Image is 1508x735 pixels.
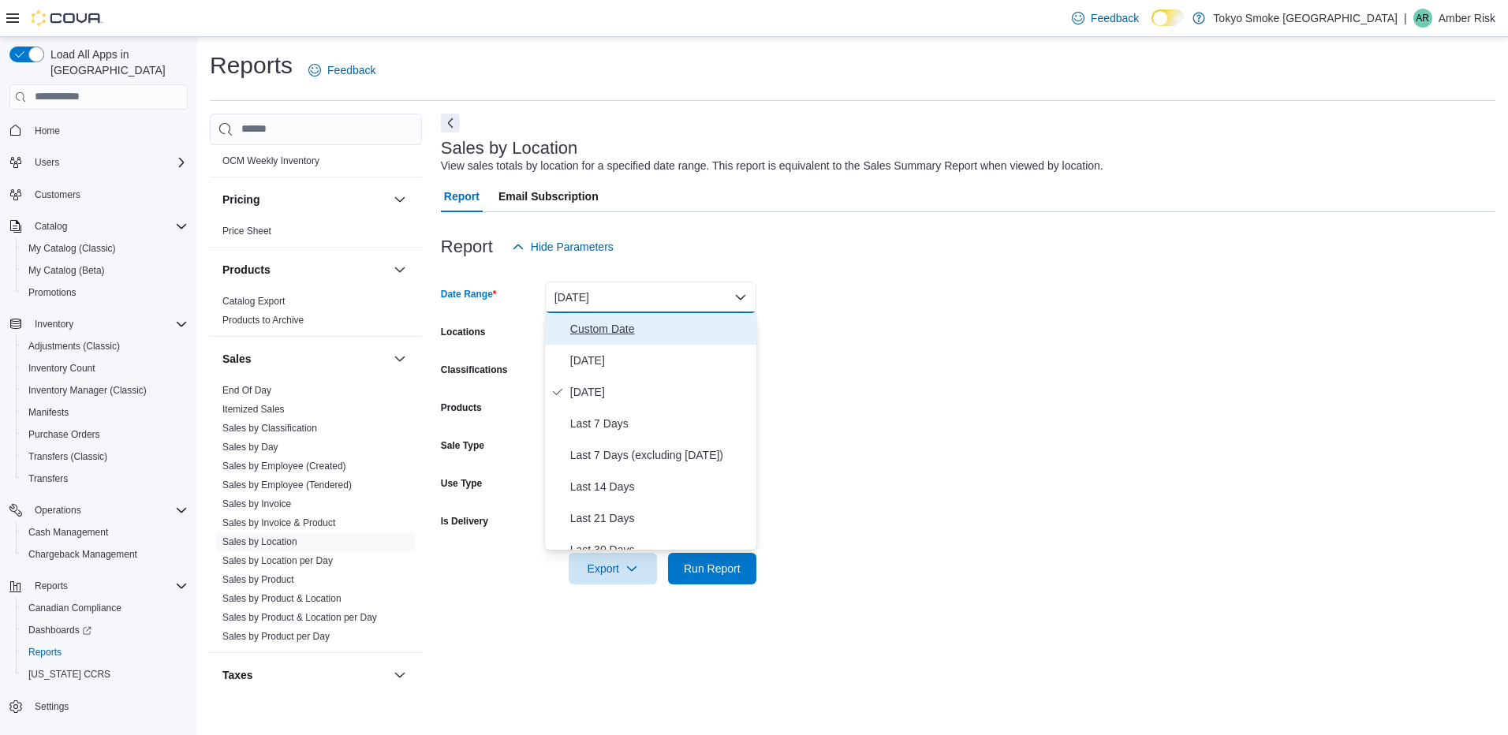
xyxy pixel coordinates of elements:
button: Hide Parameters [506,231,620,263]
h3: Products [222,262,271,278]
a: Sales by Product per Day [222,631,330,642]
a: Products to Archive [222,315,304,326]
span: Last 14 Days [570,477,750,496]
a: Cash Management [22,523,114,542]
a: Sales by Employee (Created) [222,461,346,472]
span: My Catalog (Beta) [28,264,105,277]
a: Manifests [22,403,75,422]
h3: Pricing [222,192,259,207]
span: Canadian Compliance [22,599,188,617]
label: Is Delivery [441,515,488,528]
span: Dashboards [28,624,91,636]
a: Transfers (Classic) [22,447,114,466]
button: Taxes [222,667,387,683]
a: My Catalog (Beta) [22,261,111,280]
span: Custom Date [570,319,750,338]
a: Catalog Export [222,296,285,307]
a: Sales by Location per Day [222,555,333,566]
span: Sales by Invoice [222,498,291,510]
a: Itemized Sales [222,404,285,415]
button: Sales [222,351,387,367]
button: Products [222,262,387,278]
a: Sales by Day [222,442,278,453]
button: Pricing [222,192,387,207]
span: Operations [35,504,81,517]
span: Promotions [22,283,188,302]
div: OCM [210,151,422,177]
span: Feedback [1091,10,1139,26]
button: Home [3,119,194,142]
button: Reports [3,575,194,597]
span: Hide Parameters [531,239,614,255]
span: Sales by Employee (Tendered) [222,479,352,491]
button: Customers [3,183,194,206]
span: Washington CCRS [22,665,188,684]
a: Settings [28,697,75,716]
span: Run Report [684,561,741,576]
span: Inventory Manager (Classic) [28,384,147,397]
p: | [1404,9,1407,28]
p: Tokyo Smoke [GEOGRAPHIC_DATA] [1213,9,1398,28]
span: Customers [28,185,188,204]
input: Dark Mode [1152,9,1185,26]
span: Adjustments (Classic) [22,337,188,356]
button: Transfers (Classic) [16,446,194,468]
span: Settings [35,700,69,713]
span: Customers [35,188,80,201]
a: My Catalog (Classic) [22,239,122,258]
a: Sales by Product & Location per Day [222,612,377,623]
button: Next [441,114,460,132]
button: Cash Management [16,521,194,543]
h1: Reports [210,50,293,81]
span: Chargeback Management [22,545,188,564]
div: Products [210,292,422,336]
h3: Sales by Location [441,139,578,158]
span: Sales by Employee (Created) [222,460,346,472]
span: Dashboards [22,621,188,640]
a: Feedback [1066,2,1145,34]
a: Sales by Product [222,574,294,585]
span: Cash Management [28,526,108,539]
a: Dashboards [22,621,98,640]
a: Canadian Compliance [22,599,128,617]
a: Inventory Manager (Classic) [22,381,153,400]
span: My Catalog (Classic) [22,239,188,258]
a: Inventory Count [22,359,102,378]
span: My Catalog (Classic) [28,242,116,255]
button: Inventory Count [16,357,194,379]
label: Use Type [441,477,482,490]
span: Inventory Count [28,362,95,375]
span: Sales by Day [222,441,278,453]
button: Reports [16,641,194,663]
button: Operations [28,501,88,520]
span: Reports [28,576,188,595]
button: Transfers [16,468,194,490]
div: Select listbox [545,313,756,550]
span: Sales by Product & Location per Day [222,611,377,624]
button: Settings [3,695,194,718]
button: My Catalog (Classic) [16,237,194,259]
button: Taxes [390,666,409,685]
span: Canadian Compliance [28,602,121,614]
span: Transfers (Classic) [28,450,107,463]
span: Last 7 Days (excluding [DATE]) [570,446,750,465]
div: Pricing [210,222,422,247]
span: [DATE] [570,351,750,370]
button: Canadian Compliance [16,597,194,619]
span: Itemized Sales [222,403,285,416]
img: Cova [32,10,103,26]
div: Amber Risk [1413,9,1432,28]
span: Email Subscription [498,181,599,212]
button: Manifests [16,401,194,423]
a: Sales by Invoice [222,498,291,509]
span: Load All Apps in [GEOGRAPHIC_DATA] [44,47,188,78]
span: Last 30 Days [570,540,750,559]
span: Transfers (Classic) [22,447,188,466]
label: Date Range [441,288,497,300]
label: Products [441,401,482,414]
span: Sales by Location [222,535,297,548]
span: Last 21 Days [570,509,750,528]
span: Users [35,156,59,169]
span: Catalog [35,220,67,233]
